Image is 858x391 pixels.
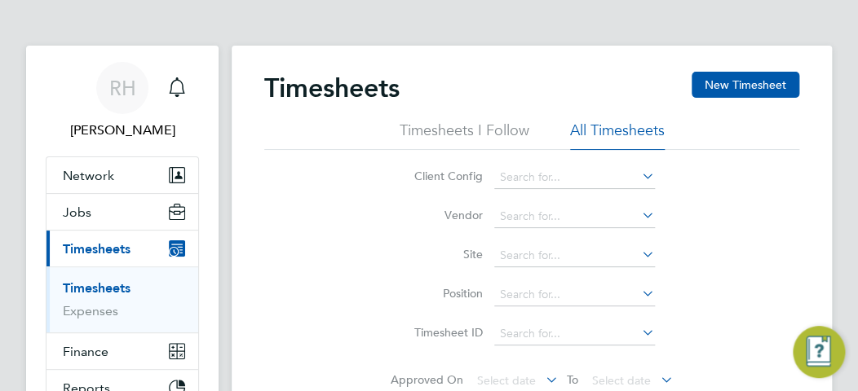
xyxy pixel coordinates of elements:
[409,286,483,301] label: Position
[494,283,655,306] input: Search for...
[409,208,483,222] label: Vendor
[46,157,198,193] button: Network
[264,72,400,104] h2: Timesheets
[46,231,198,266] button: Timesheets
[570,121,665,150] li: All Timesheets
[46,333,198,369] button: Finance
[494,323,655,345] input: Search for...
[63,303,118,319] a: Expenses
[63,168,114,183] span: Network
[46,121,199,140] span: Rea Hill
[46,194,198,230] button: Jobs
[477,373,536,388] span: Select date
[494,244,655,267] input: Search for...
[63,204,91,220] span: Jobs
[409,325,483,340] label: Timesheet ID
[409,169,483,183] label: Client Config
[592,373,651,388] span: Select date
[494,166,655,189] input: Search for...
[494,205,655,228] input: Search for...
[692,72,799,98] button: New Timesheet
[562,369,583,390] span: To
[409,247,483,261] label: Site
[46,266,198,332] div: Timesheets
[390,372,463,387] label: Approved On
[46,62,199,140] a: RH[PERSON_NAME]
[63,280,130,296] a: Timesheets
[793,326,845,378] button: Engage Resource Center
[63,241,130,257] span: Timesheets
[63,344,108,359] span: Finance
[400,121,529,150] li: Timesheets I Follow
[109,77,136,99] span: RH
